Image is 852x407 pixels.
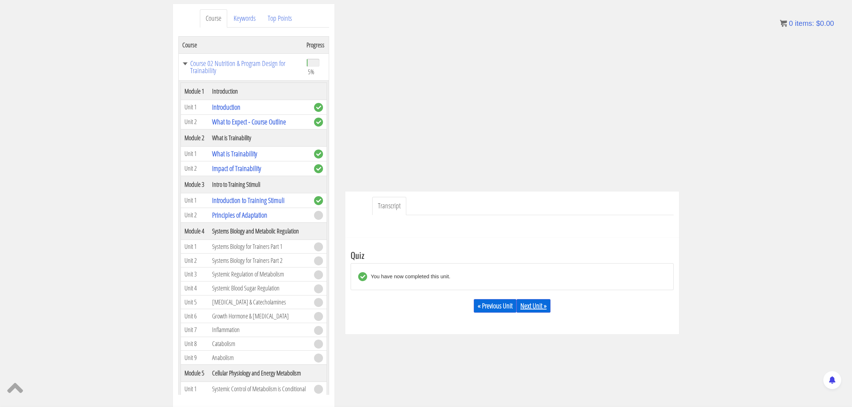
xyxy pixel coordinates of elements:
[209,240,310,254] td: Systems Biology for Trainers Part 1
[816,19,834,27] bdi: 0.00
[179,36,303,53] th: Course
[303,36,329,53] th: Progress
[181,114,209,129] td: Unit 2
[314,164,323,173] span: complete
[181,240,209,254] td: Unit 1
[209,365,310,382] th: Cellular Physiology and Energy Metabolism
[181,222,209,240] th: Module 4
[212,195,285,205] a: Introduction to Training Stimuli
[181,161,209,176] td: Unit 2
[181,323,209,337] td: Unit 7
[181,176,209,193] th: Module 3
[209,351,310,365] td: Anabolism
[181,365,209,382] th: Module 5
[314,118,323,127] span: complete
[372,197,406,215] a: Transcript
[212,149,257,158] a: What is Trainability
[209,295,310,309] td: [MEDICAL_DATA] & Catecholamines
[367,272,450,281] div: You have now completed this unit.
[181,146,209,161] td: Unit 1
[209,382,310,396] td: Systemic Control of Metabolism is Conditional
[181,281,209,295] td: Unit 4
[209,309,310,323] td: Growth Hormone & [MEDICAL_DATA]
[209,323,310,337] td: Inflammation
[181,309,209,323] td: Unit 6
[182,60,299,74] a: Course 02 Nutrition & Program Design for Trainability
[209,254,310,268] td: Systems Biology for Trainers Part 2
[516,299,551,313] a: Next Unit »
[181,337,209,351] td: Unit 8
[209,281,310,295] td: Systemic Blood Sugar Regulation
[780,20,787,27] img: icon11.png
[212,210,267,220] a: Principles of Adaptation
[181,193,209,208] td: Unit 1
[209,176,310,193] th: Intro to Training Stimuli
[314,103,323,112] span: complete
[228,9,261,28] a: Keywords
[209,268,310,281] td: Systemic Regulation of Metabolism
[308,68,314,76] span: 5%
[181,208,209,222] td: Unit 2
[351,250,674,260] h3: Quiz
[181,129,209,146] th: Module 2
[181,82,209,100] th: Module 1
[181,382,209,396] td: Unit 1
[212,102,240,112] a: Introduction
[795,19,814,27] span: items:
[181,295,209,309] td: Unit 5
[314,196,323,205] span: complete
[200,9,227,28] a: Course
[212,117,286,127] a: What to Expect - Course Outline
[262,9,298,28] a: Top Points
[181,100,209,114] td: Unit 1
[780,19,834,27] a: 0 items: $0.00
[789,19,793,27] span: 0
[181,254,209,268] td: Unit 2
[209,337,310,351] td: Catabolism
[816,19,820,27] span: $
[474,299,516,313] a: « Previous Unit
[209,129,310,146] th: What is Trainability
[209,82,310,100] th: Introduction
[209,222,310,240] th: Systems Biology and Metabolic Regulation
[181,351,209,365] td: Unit 9
[212,164,261,173] a: Impact of Trainability
[181,268,209,281] td: Unit 3
[314,150,323,158] span: complete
